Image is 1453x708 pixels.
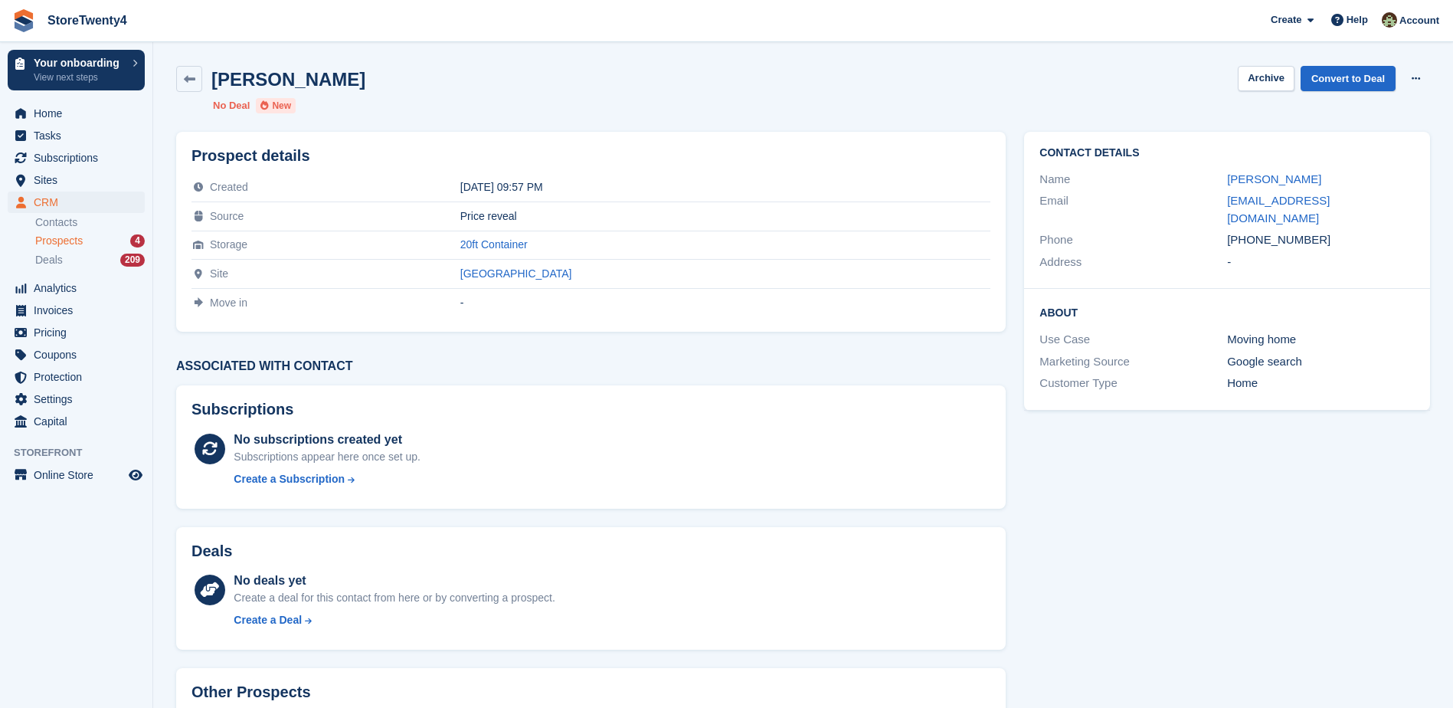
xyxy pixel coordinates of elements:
span: Home [34,103,126,124]
span: Move in [210,297,247,309]
a: [PERSON_NAME] [1227,172,1321,185]
span: Tasks [34,125,126,146]
span: Help [1347,12,1368,28]
h2: Contact Details [1039,147,1415,159]
div: No deals yet [234,572,555,590]
span: Source [210,210,244,222]
div: - [460,297,991,309]
a: menu [8,366,145,388]
h2: [PERSON_NAME] [211,69,365,90]
span: Sites [34,169,126,191]
a: Deals 209 [35,252,145,268]
span: Capital [34,411,126,432]
a: menu [8,192,145,213]
div: Customer Type [1039,375,1227,392]
a: Create a Deal [234,612,555,628]
a: StoreTwenty4 [41,8,133,33]
div: Address [1039,254,1227,271]
img: Lee Hanlon [1382,12,1397,28]
h3: Associated with contact [176,359,1006,373]
a: menu [8,464,145,486]
div: 209 [120,254,145,267]
span: Analytics [34,277,126,299]
a: [EMAIL_ADDRESS][DOMAIN_NAME] [1227,194,1330,225]
div: Moving home [1227,331,1415,349]
div: No subscriptions created yet [234,431,421,449]
div: Subscriptions appear here once set up. [234,449,421,465]
div: Google search [1227,353,1415,371]
span: Prospects [35,234,83,248]
a: Prospects 4 [35,233,145,249]
a: menu [8,103,145,124]
a: menu [8,277,145,299]
span: Created [210,181,248,193]
h2: Deals [191,542,232,560]
span: Pricing [34,322,126,343]
span: Deals [35,253,63,267]
p: Your onboarding [34,57,125,68]
a: menu [8,169,145,191]
span: Create [1271,12,1301,28]
span: Storefront [14,445,152,461]
a: menu [8,388,145,410]
div: Home [1227,375,1415,392]
div: 4 [130,234,145,247]
a: [GEOGRAPHIC_DATA] [460,267,572,280]
a: menu [8,344,145,365]
a: Your onboarding View next steps [8,50,145,90]
button: Archive [1238,66,1294,91]
div: Name [1039,171,1227,188]
span: Settings [34,388,126,410]
a: 20ft Container [460,238,528,251]
a: Convert to Deal [1301,66,1396,91]
a: menu [8,411,145,432]
div: Create a deal for this contact from here or by converting a prospect. [234,590,555,606]
a: Contacts [35,215,145,230]
div: - [1227,254,1415,271]
a: menu [8,300,145,321]
a: menu [8,322,145,343]
h2: About [1039,304,1415,320]
div: [PHONE_NUMBER] [1227,231,1415,249]
div: [DATE] 09:57 PM [460,181,991,193]
h2: Subscriptions [191,401,990,418]
span: Site [210,267,228,280]
div: Create a Deal [234,612,302,628]
span: Invoices [34,300,126,321]
div: Use Case [1039,331,1227,349]
a: Create a Subscription [234,471,421,487]
h2: Other Prospects [191,683,311,701]
span: Account [1399,13,1439,28]
li: No Deal [213,98,250,113]
p: View next steps [34,70,125,84]
img: stora-icon-8386f47178a22dfd0bd8f6a31ec36ba5ce8667c1dd55bd0f319d3a0aa187defe.svg [12,9,35,32]
span: Coupons [34,344,126,365]
span: Protection [34,366,126,388]
span: Storage [210,238,247,251]
span: Subscriptions [34,147,126,169]
a: Preview store [126,466,145,484]
a: menu [8,125,145,146]
li: New [256,98,296,113]
div: Price reveal [460,210,991,222]
div: Phone [1039,231,1227,249]
div: Marketing Source [1039,353,1227,371]
div: Email [1039,192,1227,227]
span: Online Store [34,464,126,486]
a: menu [8,147,145,169]
span: CRM [34,192,126,213]
h2: Prospect details [191,147,990,165]
div: Create a Subscription [234,471,345,487]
